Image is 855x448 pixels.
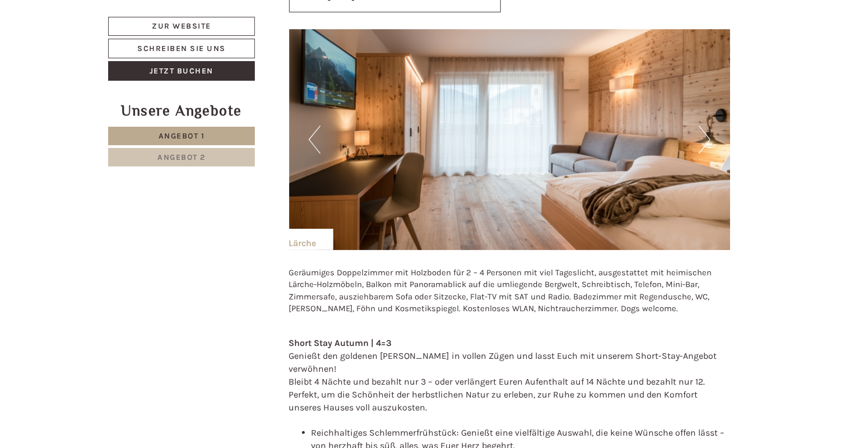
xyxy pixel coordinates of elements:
[370,295,440,315] button: Senden
[289,229,333,250] div: Lärche
[289,29,731,250] img: image
[289,337,731,350] div: Short Stay Autumn | 4=3
[197,8,244,27] div: Montag
[699,126,710,154] button: Next
[108,61,255,81] a: Jetzt buchen
[17,54,182,62] small: 20:28
[108,17,255,36] a: Zur Website
[157,153,206,162] span: Angebot 2
[17,33,182,41] div: Hotel B&B Feldmessner
[309,126,320,154] button: Previous
[108,39,255,58] a: Schreiben Sie uns
[8,30,188,64] div: Guten Tag, wie können wir Ihnen helfen?
[289,267,731,315] p: Geräumiges Doppelzimmer mit Holzboden für 2 – 4 Personen mit viel Tageslicht, ausgestattet mit he...
[289,350,731,414] div: Genießt den goldenen [PERSON_NAME] in vollen Zügen und lasst Euch mit unserem Short-Stay-Angebot ...
[159,131,205,141] span: Angebot 1
[108,100,255,121] div: Unsere Angebote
